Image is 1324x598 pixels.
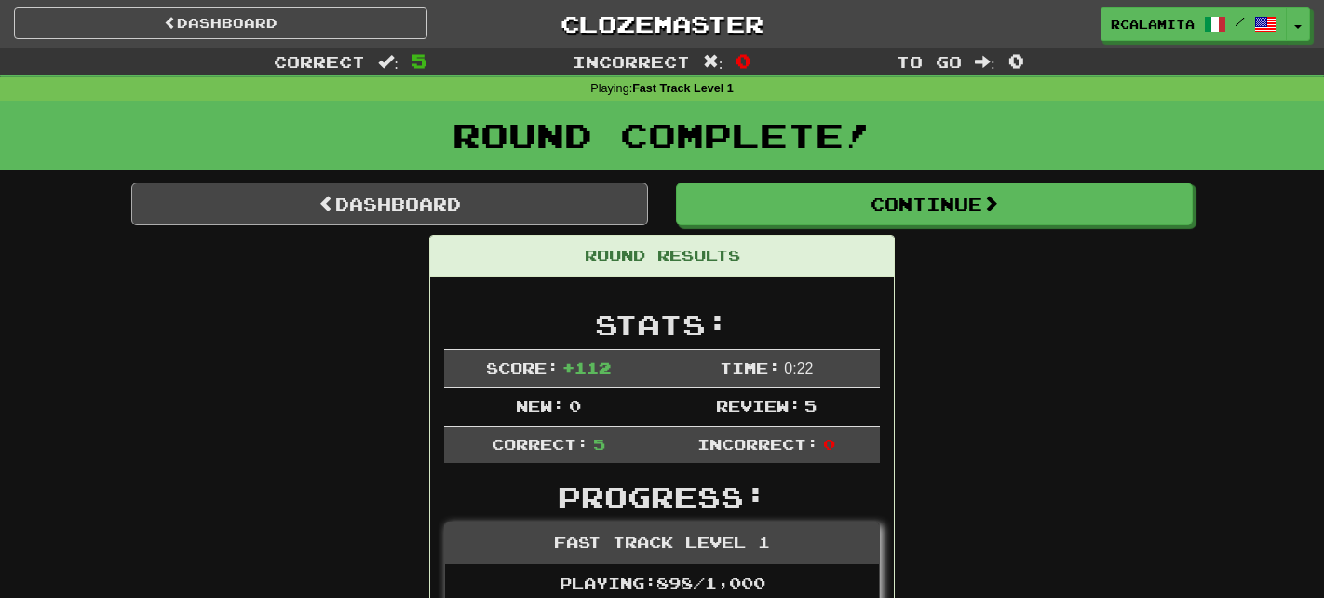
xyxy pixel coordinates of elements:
span: 5 [804,397,817,415]
span: : [378,54,399,70]
span: 5 [412,49,427,72]
span: + 112 [562,359,611,376]
span: / [1236,15,1245,28]
span: Incorrect [573,52,690,71]
h2: Progress: [444,482,880,512]
span: Playing: 898 / 1,000 [560,574,765,591]
span: Score: [486,359,559,376]
a: rcalamita / [1101,7,1287,41]
strong: Fast Track Level 1 [632,82,734,95]
span: Review: [716,397,801,415]
button: Continue [676,183,1193,225]
span: Incorrect: [697,435,818,453]
a: Dashboard [14,7,427,39]
span: 0 [569,397,581,415]
span: 0 [823,435,835,453]
span: 5 [593,435,605,453]
span: 0 [1008,49,1024,72]
div: Fast Track Level 1 [445,523,879,564]
a: Clozemaster [455,7,869,40]
span: To go [897,52,962,71]
span: 0 [736,49,751,72]
h1: Round Complete! [7,116,1317,154]
h2: Stats: [444,309,880,340]
a: Dashboard [131,183,648,225]
span: Time: [720,359,780,376]
span: Correct: [492,435,588,453]
span: New: [516,397,564,415]
span: : [975,54,995,70]
span: rcalamita [1111,16,1195,33]
span: 0 : 22 [784,360,813,376]
span: : [703,54,723,70]
span: Correct [274,52,365,71]
div: Round Results [430,236,894,277]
